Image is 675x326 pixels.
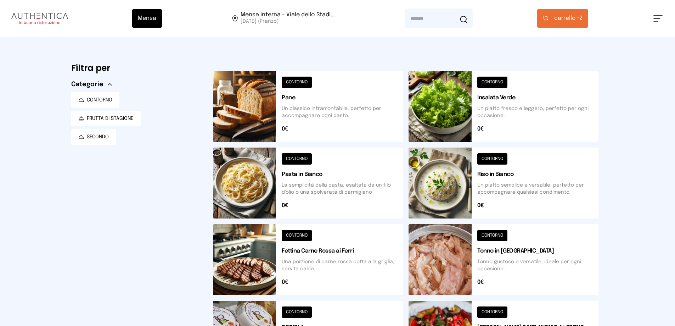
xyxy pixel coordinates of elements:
h6: Filtra per [71,62,202,74]
button: FRUTTA DI STAGIONE [71,111,141,126]
img: logo.8f33a47.png [11,13,68,24]
span: 2 [554,14,583,23]
span: carrello • [554,14,579,23]
span: Viale dello Stadio, 77, 05100 Terni TR, Italia [241,12,335,25]
span: Categorie [71,79,103,89]
button: SECONDO [71,129,116,145]
span: FRUTTA DI STAGIONE [87,115,134,122]
span: SECONDO [87,133,109,140]
span: [DATE] (Pranzo) [241,18,335,25]
button: Categorie [71,79,112,89]
button: CONTORNO [71,92,119,108]
button: Mensa [132,9,162,28]
span: CONTORNO [87,96,112,104]
button: carrello •2 [537,9,588,28]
